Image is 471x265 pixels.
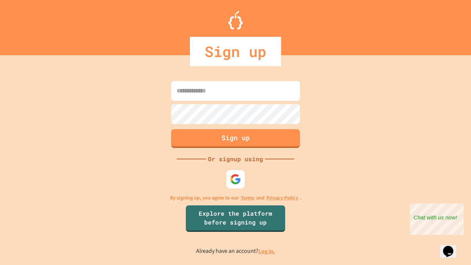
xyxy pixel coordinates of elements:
a: Log in. [258,247,275,255]
iframe: chat widget [410,204,464,235]
button: Sign up [171,129,300,148]
img: google-icon.svg [230,174,241,185]
p: Already have an account? [196,247,275,256]
img: Logo.svg [228,11,243,29]
a: Privacy Policy [266,194,298,202]
div: Or signup using [206,155,265,163]
iframe: chat widget [440,236,464,258]
a: Terms [241,194,254,202]
p: By signing up, you agree to our and . [170,194,301,202]
a: Explore the platform before signing up [186,205,285,232]
div: Sign up [190,37,281,66]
